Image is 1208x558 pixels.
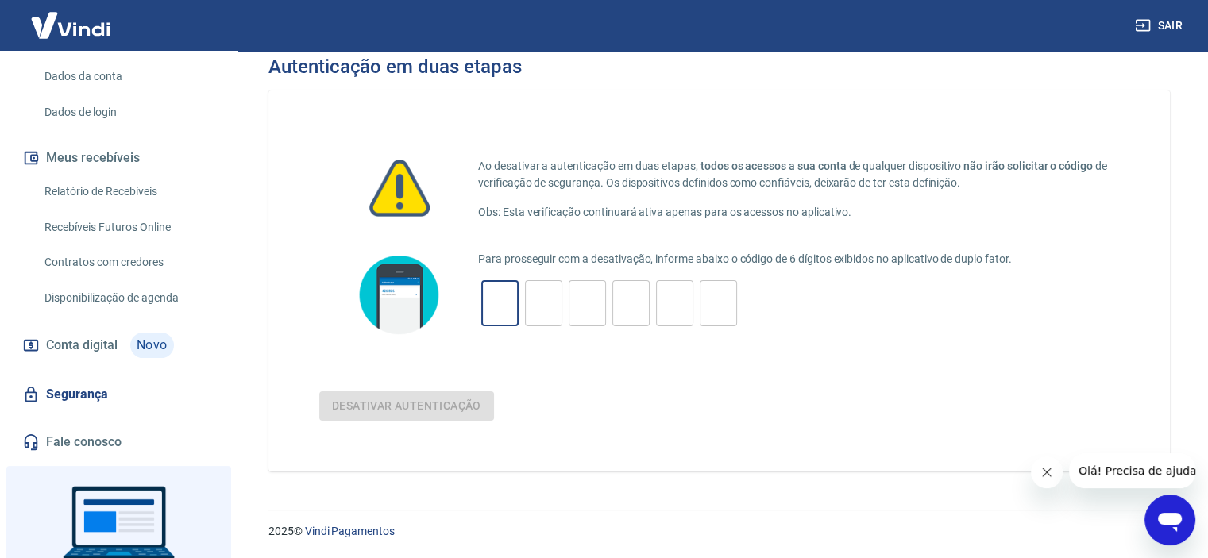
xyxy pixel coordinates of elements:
a: Dados da conta [38,60,218,93]
iframe: Mensagem da empresa [1069,453,1195,488]
a: Disponibilização de agenda [38,282,218,314]
a: Segurança [19,377,218,412]
span: Conta digital [46,334,118,356]
img: Vindi [19,1,122,49]
a: Fale conosco [19,425,218,460]
span: não irão solicitar o código [963,160,1093,172]
a: Dados de login [38,96,218,129]
span: Olá! Precisa de ajuda? [10,11,133,24]
iframe: Fechar mensagem [1031,456,1063,488]
p: Para prosseguir com a desativação, informe abaixo o código de 6 dígitos exibidos no aplicativo de... [478,251,1119,267]
h3: Autenticação em duas etapas [268,56,521,78]
a: Contratos com credores [38,246,218,279]
iframe: Botão para abrir a janela de mensagens [1144,495,1195,545]
span: Novo [130,333,174,358]
a: Conta digitalNovo [19,326,218,364]
span: todos os acessos a sua conta [700,160,847,172]
button: Meus recebíveis [19,140,218,175]
img: Ao desativar a autenticação em duas etapas, todos os acessos a sua conta de qualquer dispositivo ... [351,141,446,237]
button: Sair [1132,11,1189,40]
img: A ativação da autenticação em duas etapas no portal Vindi NÃO ATIVA este recurso de segurança par... [351,249,446,341]
a: Vindi Pagamentos [305,525,395,537]
p: 2025 © [268,523,1170,540]
p: Obs: Esta verificação continuará ativa apenas para os acessos no aplicativo. [478,204,1119,221]
a: Relatório de Recebíveis [38,175,218,208]
p: Ao desativar a autenticação em duas etapas, de qualquer dispositivo de verificação de segurança. ... [478,158,1119,191]
a: Recebíveis Futuros Online [38,211,218,244]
